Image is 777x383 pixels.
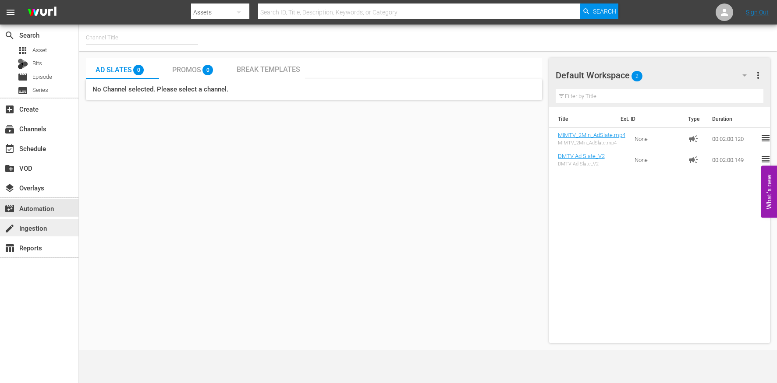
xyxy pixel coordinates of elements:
[4,183,15,193] span: Overlays
[86,58,159,79] button: Ad Slates 0
[753,65,763,86] button: more_vert
[133,65,144,75] span: 0
[760,154,771,165] span: reorder
[4,163,15,174] span: VOD
[549,107,615,131] th: Title
[4,144,15,154] span: Schedule
[593,4,616,19] span: Search
[4,223,15,234] span: Ingestion
[159,58,232,79] button: Promos 0
[683,107,707,131] th: Type
[558,153,605,159] a: DMTV Ad Slate_V2
[4,124,15,134] span: Channels
[558,140,625,146] div: MIMTV_2Min_AdSlate.mp4
[32,59,42,68] span: Bits
[631,128,685,149] td: None
[18,45,28,56] span: Asset
[232,58,305,79] button: Break Templates
[615,107,683,131] th: Ext. ID
[237,65,300,74] span: Break Templates
[558,132,625,138] a: MIMTV_2Min_AdSlate.mp4
[688,134,699,144] span: Ad
[96,66,132,74] span: Ad Slates
[86,79,542,100] div: Ad Slates 0
[202,65,213,75] span: 0
[18,85,28,96] span: Series
[32,86,48,95] span: Series
[558,161,605,167] div: DMTV Ad Slate_V2
[707,107,759,131] th: Duration
[4,30,15,41] span: Search
[4,243,15,253] span: Reports
[632,67,642,85] span: 2
[760,133,771,144] span: reorder
[86,79,542,100] h5: No Channel selected. Please select a channel.
[5,7,16,18] span: menu
[18,59,28,69] div: Bits
[753,70,763,81] span: more_vert
[21,2,63,23] img: ans4CAIJ8jUAAAAAAAAAAAAAAAAAAAAAAAAgQb4GAAAAAAAAAAAAAAAAAAAAAAAAJMjXAAAAAAAAAAAAAAAAAAAAAAAAgAT5G...
[688,155,699,165] span: Ad
[4,104,15,115] span: Create
[631,149,685,170] td: None
[556,63,755,88] div: Default Workspace
[172,66,201,74] span: Promos
[32,46,47,55] span: Asset
[32,73,52,81] span: Episode
[746,9,769,16] a: Sign Out
[4,204,15,214] span: Automation
[709,149,757,170] td: 00:02:00.149
[761,165,777,218] button: Open Feedback Widget
[18,72,28,82] span: Episode
[580,4,618,19] button: Search
[709,128,757,149] td: 00:02:00.120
